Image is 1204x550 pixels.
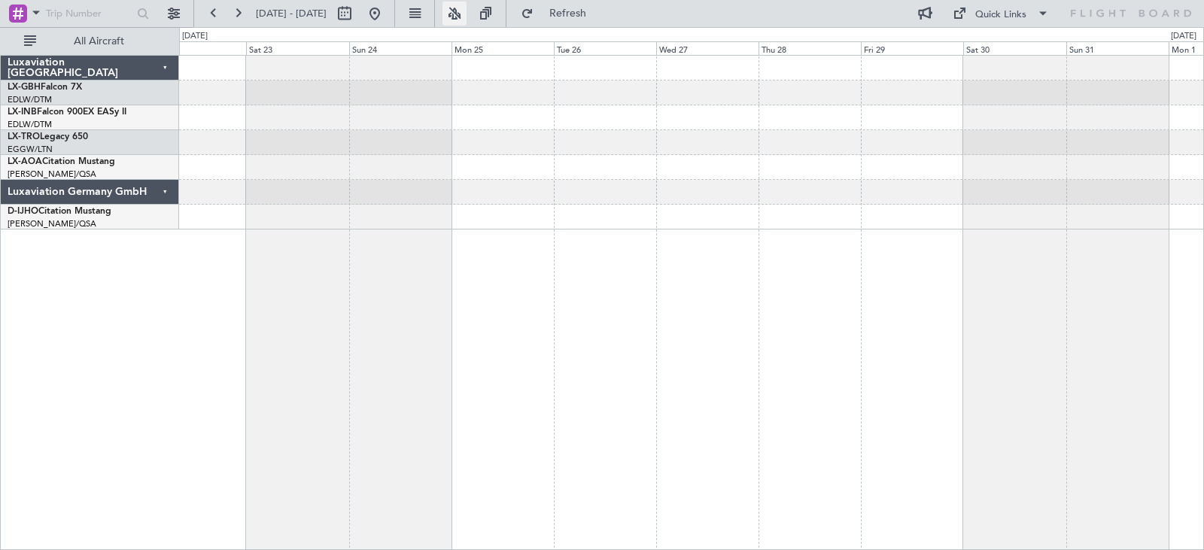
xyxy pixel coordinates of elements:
[975,8,1026,23] div: Quick Links
[514,2,604,26] button: Refresh
[39,36,159,47] span: All Aircraft
[554,41,656,55] div: Tue 26
[945,2,1057,26] button: Quick Links
[8,83,41,92] span: LX-GBH
[8,157,42,166] span: LX-AOA
[17,29,163,53] button: All Aircraft
[1066,41,1169,55] div: Sun 31
[8,157,115,166] a: LX-AOACitation Mustang
[8,207,38,216] span: D-IJHO
[144,41,246,55] div: Fri 22
[8,108,37,117] span: LX-INB
[349,41,451,55] div: Sun 24
[46,2,132,25] input: Trip Number
[8,108,126,117] a: LX-INBFalcon 900EX EASy II
[537,8,600,19] span: Refresh
[182,30,208,43] div: [DATE]
[8,83,82,92] a: LX-GBHFalcon 7X
[8,207,111,216] a: D-IJHOCitation Mustang
[656,41,759,55] div: Wed 27
[256,7,327,20] span: [DATE] - [DATE]
[963,41,1066,55] div: Sat 30
[1171,30,1196,43] div: [DATE]
[8,94,52,105] a: EDLW/DTM
[451,41,554,55] div: Mon 25
[8,169,96,180] a: [PERSON_NAME]/QSA
[861,41,963,55] div: Fri 29
[8,132,40,141] span: LX-TRO
[8,218,96,229] a: [PERSON_NAME]/QSA
[246,41,348,55] div: Sat 23
[759,41,861,55] div: Thu 28
[8,132,88,141] a: LX-TROLegacy 650
[8,144,53,155] a: EGGW/LTN
[8,119,52,130] a: EDLW/DTM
